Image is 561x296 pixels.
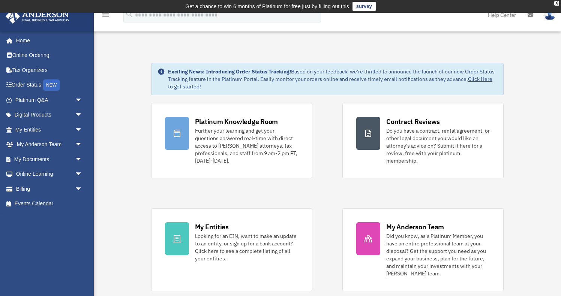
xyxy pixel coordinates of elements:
a: Billingarrow_drop_down [5,181,94,196]
i: menu [101,10,110,19]
div: Further your learning and get your questions answered real-time with direct access to [PERSON_NAM... [195,127,298,164]
a: Home [5,33,90,48]
strong: Exciting News: Introducing Order Status Tracking! [168,68,291,75]
a: Online Ordering [5,48,94,63]
a: My Entitiesarrow_drop_down [5,122,94,137]
a: Digital Productsarrow_drop_down [5,108,94,123]
div: Did you know, as a Platinum Member, you have an entire professional team at your disposal? Get th... [386,232,490,277]
div: Based on your feedback, we're thrilled to announce the launch of our new Order Status Tracking fe... [168,68,498,90]
a: Platinum Knowledge Room Further your learning and get your questions answered real-time with dire... [151,103,312,178]
a: My Anderson Teamarrow_drop_down [5,137,94,152]
span: arrow_drop_down [75,167,90,182]
a: Click Here to get started! [168,76,492,90]
a: Contract Reviews Do you have a contract, rental agreement, or other legal document you would like... [342,103,504,178]
div: Contract Reviews [386,117,440,126]
img: User Pic [544,9,555,20]
div: close [554,1,559,6]
a: Tax Organizers [5,63,94,78]
span: arrow_drop_down [75,93,90,108]
span: arrow_drop_down [75,137,90,152]
a: My Documentsarrow_drop_down [5,152,94,167]
div: NEW [43,79,60,91]
a: Online Learningarrow_drop_down [5,167,94,182]
a: Platinum Q&Aarrow_drop_down [5,93,94,108]
a: menu [101,13,110,19]
span: arrow_drop_down [75,122,90,138]
span: arrow_drop_down [75,108,90,123]
img: Anderson Advisors Platinum Portal [3,9,71,24]
i: search [125,10,133,18]
div: Platinum Knowledge Room [195,117,278,126]
a: Events Calendar [5,196,94,211]
span: arrow_drop_down [75,181,90,197]
div: Looking for an EIN, want to make an update to an entity, or sign up for a bank account? Click her... [195,232,298,262]
a: Order StatusNEW [5,78,94,93]
div: Do you have a contract, rental agreement, or other legal document you would like an attorney's ad... [386,127,490,164]
a: survey [352,2,376,11]
div: Get a chance to win 6 months of Platinum for free just by filling out this [185,2,349,11]
div: My Anderson Team [386,222,444,232]
div: My Entities [195,222,229,232]
span: arrow_drop_down [75,152,90,167]
a: My Entities Looking for an EIN, want to make an update to an entity, or sign up for a bank accoun... [151,208,312,291]
a: My Anderson Team Did you know, as a Platinum Member, you have an entire professional team at your... [342,208,504,291]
